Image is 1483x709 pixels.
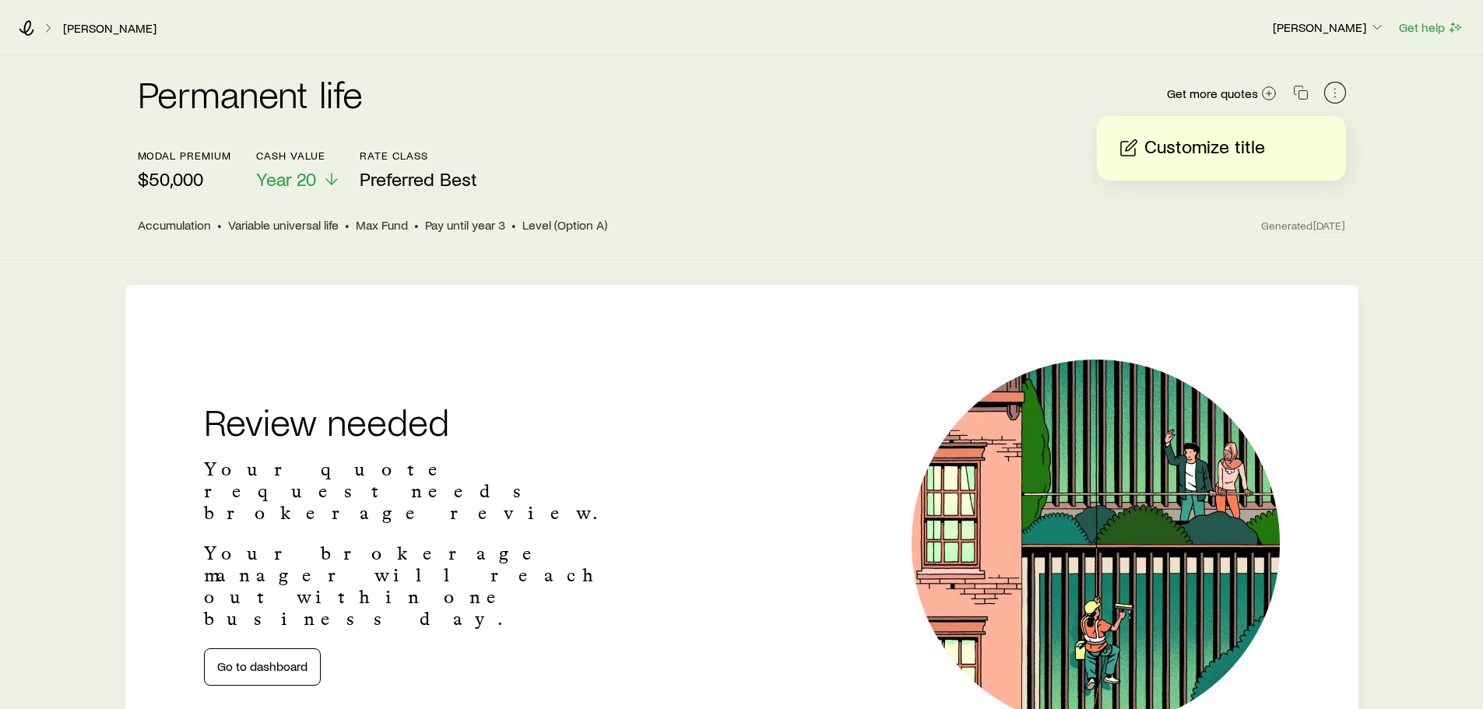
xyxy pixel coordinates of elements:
span: • [511,217,516,233]
p: Your brokerage manager will reach out within one business day. [204,542,651,630]
span: [DATE] [1313,219,1346,233]
span: Level (Option A) [522,217,607,233]
span: Pay until year 3 [425,217,505,233]
h2: Permanent life [138,75,364,112]
span: Preferred Best [360,168,477,190]
p: modal premium [138,149,231,162]
button: Rate ClassPreferred Best [360,149,477,191]
p: Customize title [1144,135,1265,160]
p: [PERSON_NAME] [1273,19,1385,35]
p: Cash Value [256,149,341,162]
a: Get more quotes [1166,85,1277,103]
span: Accumulation [138,217,211,233]
p: Your quote request needs brokerage review. [204,458,651,524]
span: Year 20 [256,168,316,190]
p: Rate Class [360,149,477,162]
span: Get more quotes [1167,87,1258,100]
button: Get help [1398,19,1464,37]
a: [PERSON_NAME] [62,21,157,36]
h2: Review needed [204,402,651,440]
span: • [414,217,419,233]
span: • [345,217,350,233]
span: Max Fund [356,217,408,233]
span: Variable universal life [228,217,339,233]
button: [PERSON_NAME] [1272,19,1386,37]
button: Cash ValueYear 20 [256,149,341,191]
span: Generated [1261,219,1345,233]
p: $50,000 [138,168,231,190]
span: • [217,217,222,233]
a: Go to dashboard [204,648,321,686]
button: Customize title [1116,135,1327,162]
